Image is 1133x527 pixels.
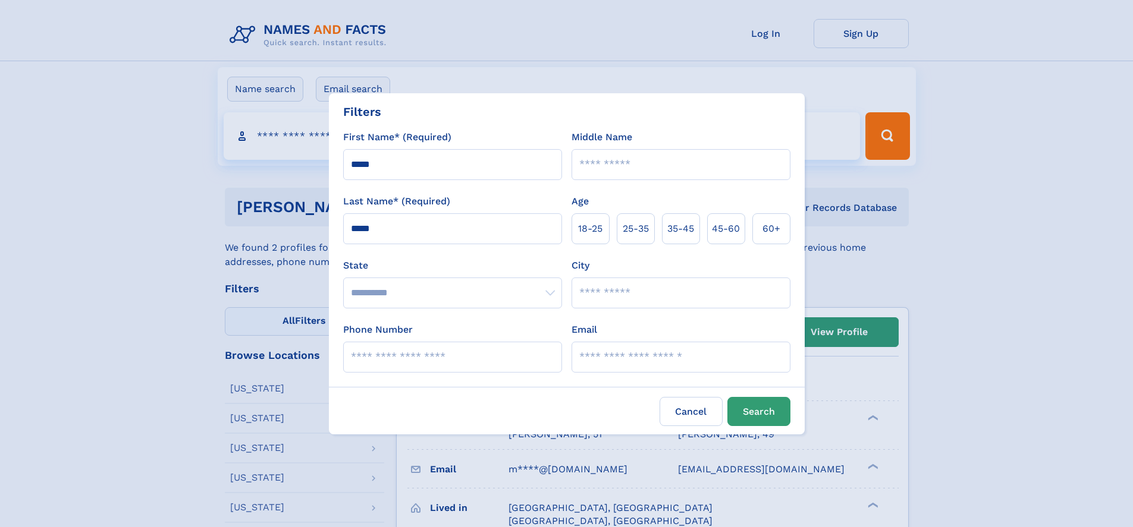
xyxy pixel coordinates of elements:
span: 35‑45 [667,222,694,236]
label: First Name* (Required) [343,130,451,144]
label: Email [572,323,597,337]
span: 60+ [762,222,780,236]
label: State [343,258,562,273]
div: Filters [343,103,381,121]
label: Age [572,194,589,209]
label: Last Name* (Required) [343,194,450,209]
label: Phone Number [343,323,413,337]
span: 25‑35 [623,222,649,236]
span: 18‑25 [578,222,602,236]
label: City [572,258,589,273]
label: Cancel [660,397,723,426]
button: Search [727,397,790,426]
span: 45‑60 [712,222,740,236]
label: Middle Name [572,130,632,144]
